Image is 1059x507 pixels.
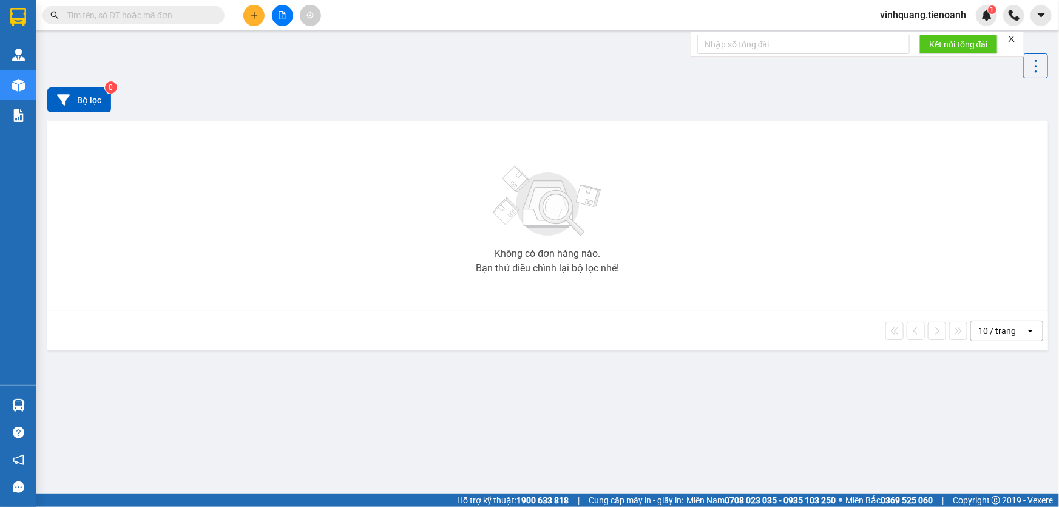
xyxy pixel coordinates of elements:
span: | [578,494,580,507]
span: Hỗ trợ kỹ thuật: [457,494,569,507]
span: message [13,481,24,493]
span: plus [250,11,259,19]
div: 10 / trang [978,325,1016,337]
span: | [942,494,944,507]
strong: 0708 023 035 - 0935 103 250 [725,495,836,505]
sup: 0 [105,81,117,94]
span: file-add [278,11,286,19]
button: Bộ lọc [47,87,111,112]
span: Cung cấp máy in - giấy in: [589,494,683,507]
span: copyright [992,496,1000,505]
strong: 1900 633 818 [516,495,569,505]
input: Nhập số tổng đài [697,35,910,54]
span: notification [13,454,24,466]
span: vinhquang.tienoanh [870,7,976,22]
span: Miền Nam [686,494,836,507]
span: search [50,11,59,19]
strong: 0369 525 060 [881,495,933,505]
div: Bạn thử điều chỉnh lại bộ lọc nhé! [476,264,620,273]
span: Miền Bắc [845,494,933,507]
svg: open [1026,326,1035,336]
span: ⚪️ [839,498,842,503]
div: Không có đơn hàng nào. [495,249,601,259]
img: svg+xml;base64,PHN2ZyBjbGFzcz0ibGlzdC1wbHVnX19zdmciIHhtbG5zPSJodHRwOi8vd3d3LnczLm9yZy8yMDAwL3N2Zy... [487,159,609,244]
img: warehouse-icon [12,49,25,61]
span: question-circle [13,427,24,438]
span: aim [306,11,314,19]
button: Kết nối tổng đài [919,35,998,54]
img: icon-new-feature [981,10,992,21]
img: solution-icon [12,109,25,122]
span: close [1007,35,1016,43]
span: Kết nối tổng đài [929,38,988,51]
button: file-add [272,5,293,26]
button: plus [243,5,265,26]
img: warehouse-icon [12,79,25,92]
img: phone-icon [1009,10,1020,21]
sup: 1 [988,5,996,14]
img: logo-vxr [10,8,26,26]
img: warehouse-icon [12,399,25,412]
input: Tìm tên, số ĐT hoặc mã đơn [67,9,210,22]
button: caret-down [1030,5,1052,26]
button: aim [300,5,321,26]
span: 1 [990,5,994,14]
span: caret-down [1036,10,1047,21]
